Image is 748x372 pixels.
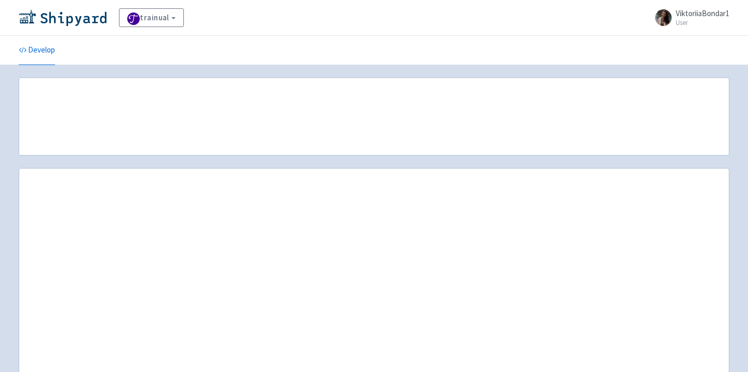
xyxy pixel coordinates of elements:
[19,36,55,65] a: Develop
[649,9,729,26] a: ViktoriiaBondar1 User
[676,19,729,26] small: User
[119,8,184,27] a: trainual
[19,9,106,26] img: Shipyard logo
[676,8,729,18] span: ViktoriiaBondar1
